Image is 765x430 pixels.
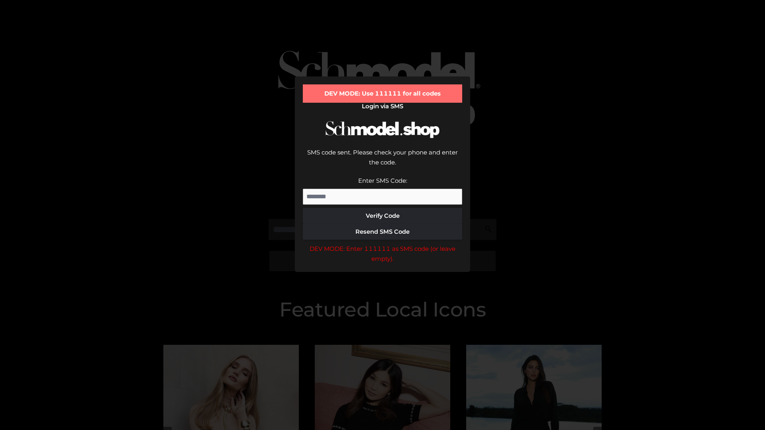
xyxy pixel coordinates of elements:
[303,147,462,176] div: SMS code sent. Please check your phone and enter the code.
[303,103,462,110] h2: Login via SMS
[323,114,442,145] img: Schmodel Logo
[303,208,462,224] button: Verify Code
[303,84,462,103] div: DEV MODE: Use 111111 for all codes
[358,177,407,184] label: Enter SMS Code:
[303,244,462,264] div: DEV MODE: Enter 111111 as SMS code (or leave empty).
[303,224,462,240] button: Resend SMS Code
